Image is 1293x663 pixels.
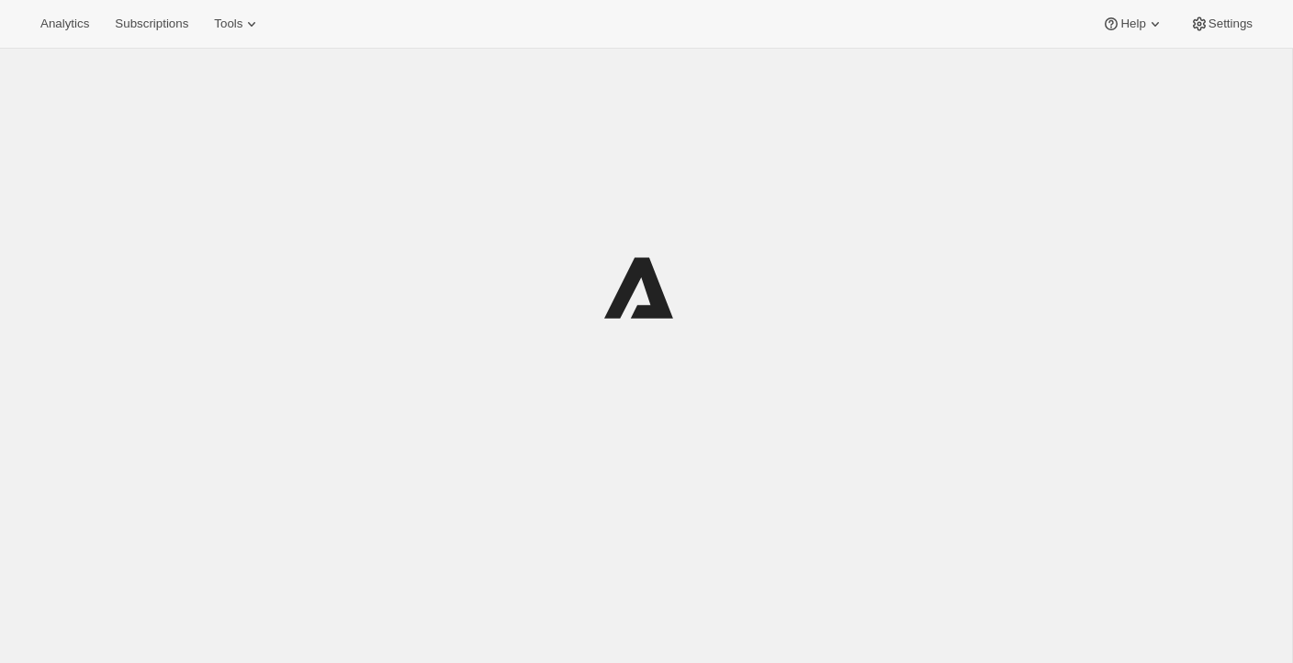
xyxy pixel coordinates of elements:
button: Help [1091,11,1175,37]
span: Tools [214,17,242,31]
span: Analytics [40,17,89,31]
button: Settings [1179,11,1264,37]
span: Settings [1209,17,1253,31]
span: Help [1120,17,1145,31]
button: Analytics [29,11,100,37]
button: Tools [203,11,272,37]
button: Subscriptions [104,11,199,37]
span: Subscriptions [115,17,188,31]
